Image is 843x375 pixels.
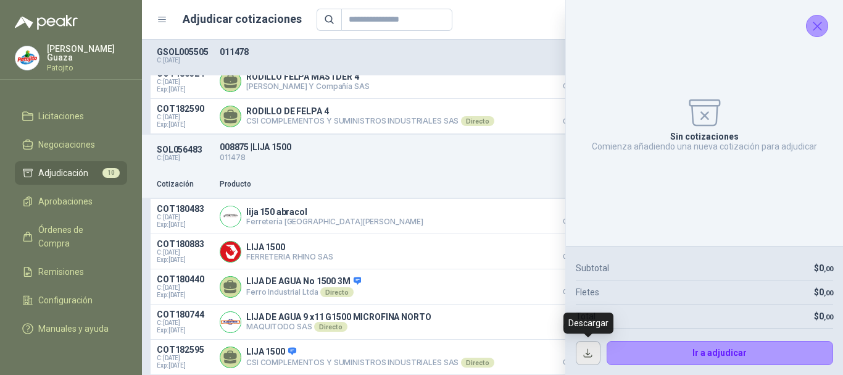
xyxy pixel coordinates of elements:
span: Adjudicación [38,166,88,180]
span: Crédito 60 días [544,254,606,260]
p: [PERSON_NAME] Guaza [47,44,127,62]
span: Crédito 60 días [544,83,606,90]
span: 0 [819,287,833,297]
p: 011478 [220,47,650,57]
span: C: [DATE] [157,319,212,327]
span: Crédito 30 días [544,119,606,125]
span: Órdenes de Compra [38,223,115,250]
span: Crédito 45 días [544,324,606,331]
img: Company Logo [220,242,241,262]
p: [PERSON_NAME] Y Compañía SAS [246,82,370,91]
div: Directo [461,116,494,126]
p: LIJA 1500 [246,347,494,358]
p: $ 46.410 [544,345,606,366]
p: CSI COMPLEMENTOS Y SUMINISTROS INDUSTRIALES SAS [246,358,494,368]
span: Exp: [DATE] [157,86,212,93]
span: Remisiones [38,265,84,279]
a: Órdenes de Compra [15,218,127,255]
span: Exp: [DATE] [157,256,212,264]
p: LIJA DE AGUA 9 x11 G1500 MICROFINA NORTO [246,312,431,322]
p: Ferro Industrial Ltda [246,287,361,297]
p: $ 19.678 [544,204,606,225]
a: Configuración [15,289,127,312]
p: Sin cotizaciones [670,132,739,141]
span: ,00 [824,265,833,273]
a: Aprobaciones [15,190,127,213]
p: $ 46.000 [544,310,606,331]
span: C: [DATE] [157,249,212,256]
p: $ 35.105 [544,104,606,125]
p: Patojito [47,64,127,72]
span: ,00 [824,313,833,321]
a: Manuales y ayuda [15,317,127,340]
p: Ferretería [GEOGRAPHIC_DATA][PERSON_NAME] [246,217,423,226]
p: Producto [220,179,537,190]
span: C: [DATE] [157,214,212,221]
a: Licitaciones [15,104,127,128]
p: SOL056483 [157,145,212,154]
span: Exp: [DATE] [157,221,212,229]
span: Exp: [DATE] [157,292,212,299]
img: Company Logo [220,312,241,332]
h1: Adjudicar cotizaciones [183,11,302,28]
span: Configuración [38,293,93,307]
p: Cotización [157,179,212,190]
span: 0 [819,311,833,321]
p: C: [DATE] [157,57,212,64]
p: C: [DATE] [157,154,212,162]
a: Remisiones [15,260,127,284]
p: $ 31.361 [544,69,606,90]
span: C: [DATE] [157,355,212,362]
p: $ 37.318 [544,239,606,260]
div: Directo [314,322,347,332]
img: Company Logo [15,46,39,70]
p: COT182595 [157,345,212,355]
p: COT180744 [157,310,212,319]
span: Exp: [DATE] [157,121,212,129]
span: Negociaciones [38,138,95,151]
span: Exp: [DATE] [157,362,212,369]
p: Total [576,310,596,323]
p: MAQUITODO SAS [246,322,431,332]
span: C: [DATE] [157,284,212,292]
span: C: [DATE] [157,78,212,86]
p: $ [814,310,833,323]
span: C: [DATE] [157,114,212,121]
span: Exp: [DATE] [157,327,212,334]
span: Manuales y ayuda [38,322,109,335]
p: LIJA DE AGUA No 1500 3M [246,276,361,287]
span: Licitaciones [38,109,84,123]
p: RODILLO FELPA MASTDER 4 [246,72,370,82]
p: RODILLO DE FELPA 4 [246,106,494,116]
p: Fletes [576,285,599,299]
p: COT180883 [157,239,212,249]
span: Crédito 60 días [544,289,606,295]
div: Directo [461,358,494,368]
button: Ir a adjudicar [607,341,834,366]
span: 10 [102,168,120,178]
span: Crédito 60 días [544,219,606,225]
p: LIJA 1500 [246,242,333,252]
p: Comienza añadiendo una nueva cotización para adjudicar [592,141,817,151]
a: Adjudicación10 [15,161,127,185]
img: Logo peakr [15,15,78,30]
p: CSI COMPLEMENTOS Y SUMINISTROS INDUSTRIALES SAS [246,116,494,126]
p: $ [814,261,833,275]
div: Directo [320,287,353,297]
p: COT180483 [157,204,212,214]
p: $ 43.411 [544,274,606,295]
p: 011478 [220,152,650,164]
p: 008875 | LIJA 1500 [220,142,650,152]
p: Precio [544,179,606,190]
img: Company Logo [220,206,241,227]
p: COT180440 [157,274,212,284]
span: ,00 [824,289,833,297]
p: GSOL005505 [157,47,212,57]
p: $ [814,285,833,299]
p: FERRETERIA RHINO SAS [246,252,333,261]
span: 0 [819,263,833,273]
p: lija 150 abracol [246,207,423,217]
div: Descargar [563,313,613,334]
a: Negociaciones [15,133,127,156]
p: COT182590 [157,104,212,114]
